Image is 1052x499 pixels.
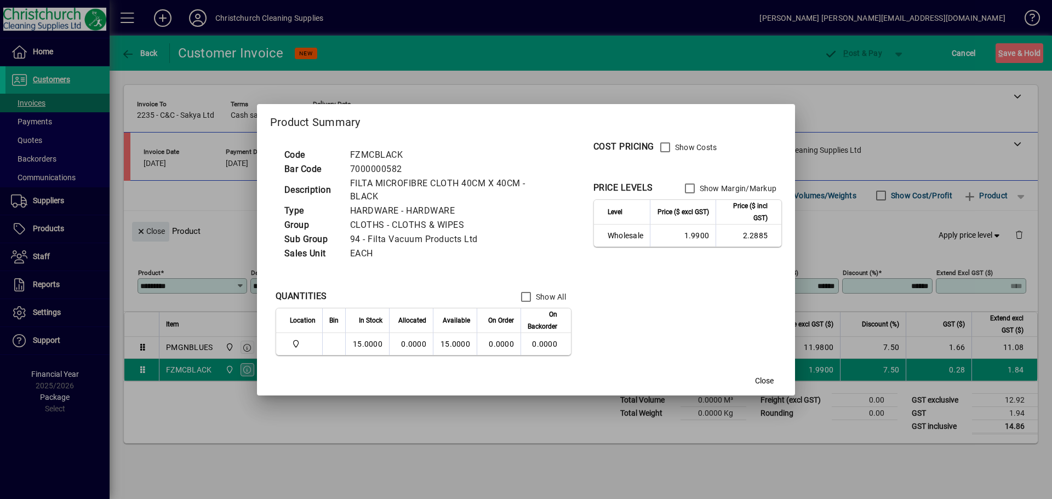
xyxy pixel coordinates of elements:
[673,142,717,153] label: Show Costs
[443,314,470,326] span: Available
[329,314,339,326] span: Bin
[593,140,654,153] div: COST PRICING
[489,340,514,348] span: 0.0000
[279,246,345,261] td: Sales Unit
[276,290,327,303] div: QUANTITIES
[398,314,426,326] span: Allocated
[433,333,477,355] td: 15.0000
[528,308,557,332] span: On Backorder
[389,333,433,355] td: 0.0000
[521,333,571,355] td: 0.0000
[345,176,544,204] td: FILTA MICROFIBRE CLOTH 40CM X 40CM - BLACK
[279,218,345,232] td: Group
[279,148,345,162] td: Code
[608,230,643,241] span: Wholesale
[716,225,781,246] td: 2.2885
[359,314,382,326] span: In Stock
[345,204,544,218] td: HARDWARE - HARDWARE
[257,104,795,136] h2: Product Summary
[697,183,777,194] label: Show Margin/Markup
[747,371,782,391] button: Close
[279,232,345,246] td: Sub Group
[608,206,622,218] span: Level
[534,291,566,302] label: Show All
[723,200,768,224] span: Price ($ incl GST)
[593,181,653,194] div: PRICE LEVELS
[755,375,774,387] span: Close
[345,162,544,176] td: 7000000582
[488,314,514,326] span: On Order
[345,246,544,261] td: EACH
[345,218,544,232] td: CLOTHS - CLOTHS & WIPES
[290,314,316,326] span: Location
[345,148,544,162] td: FZMCBLACK
[658,206,709,218] span: Price ($ excl GST)
[279,162,345,176] td: Bar Code
[345,232,544,246] td: 94 - Filta Vacuum Products Ltd
[650,225,716,246] td: 1.9900
[345,333,389,355] td: 15.0000
[279,204,345,218] td: Type
[279,176,345,204] td: Description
